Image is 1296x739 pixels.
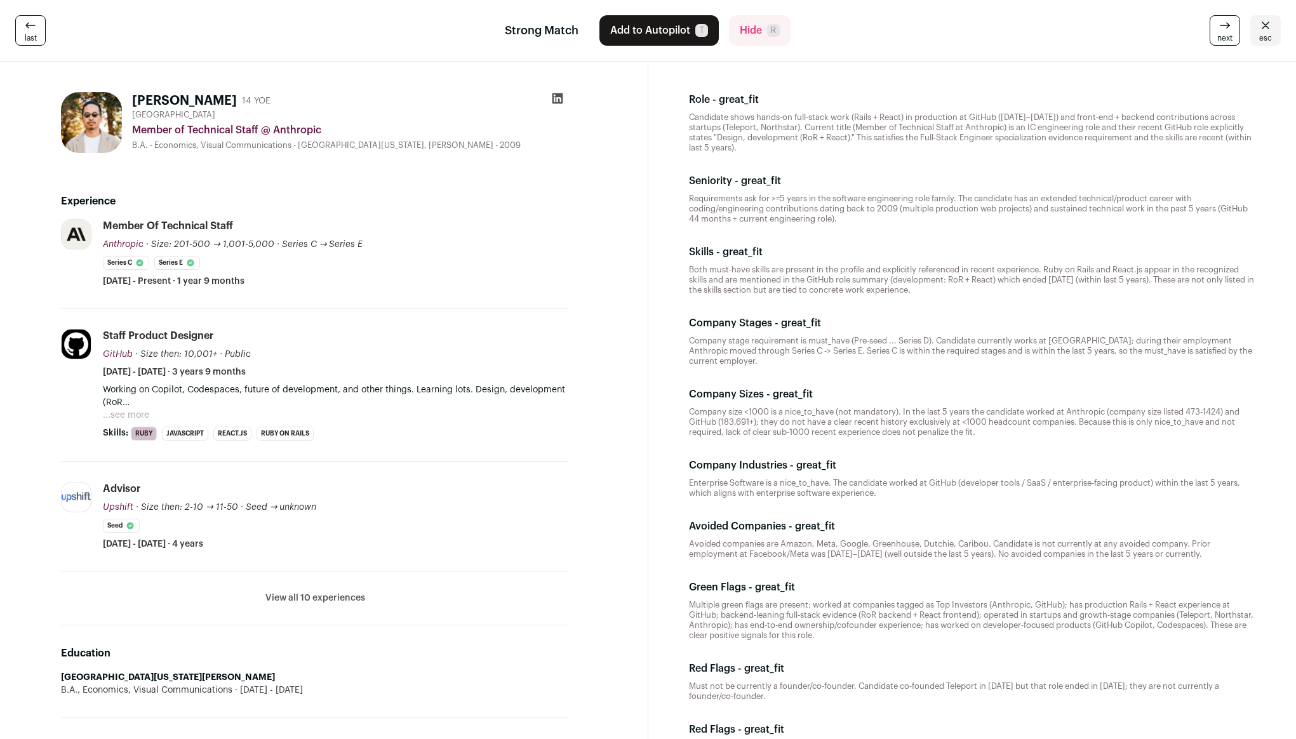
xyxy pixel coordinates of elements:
[61,646,569,661] h2: Education
[146,240,274,249] span: · Size: 201-500 → 1,001-5,000
[62,220,91,249] img: a75b2e59f8a5b5fa483d7e68a8705b70933a5476758dbd77b7678347d5823dfd.jpg
[689,407,1256,437] p: Company size <1000 is a nice_to_have (not mandatory). In the last 5 years the candidate worked at...
[1250,15,1281,46] a: esc
[689,336,1256,366] p: Company stage requirement is must_have (Pre-seed ... Series D). Candidate currently works at [GEO...
[225,350,251,359] span: Public
[62,330,91,359] img: 6078baa115a2adf92ac7feb71f72362889bde8f98f12e4eb6d33e95ab238e1b8.jpg
[61,194,569,209] h2: Experience
[103,219,233,233] div: Member of Technical Staff
[689,519,835,534] p: Avoided Companies - great_fit
[62,492,91,502] img: 91227bd0e6da21d869eb5d147675d907f3a0fa2fdbf33b651786cdd763feac71.png
[689,539,1256,559] p: Avoided companies are Amazon, Meta, Google, Greenhouse, Dutchie, Caribou. Candidate is not curren...
[135,350,217,359] span: · Size then: 10,001+
[132,110,215,120] span: [GEOGRAPHIC_DATA]
[103,329,214,343] div: Staff Product Designer
[689,681,1256,702] p: Must not be currently a founder/co-founder. Candidate co-founded Teleport in [DATE] but that role...
[103,350,133,359] span: GitHub
[242,95,271,107] div: 14 YOE
[689,600,1256,641] p: Multiple green flags are present: worked at companies tagged as Top Investors (Anthropic, GitHub)...
[689,478,1256,498] p: Enterprise Software is a nice_to_have. The candidate worked at GitHub (developer tools / SaaS / e...
[103,256,149,270] li: Series C
[767,24,780,37] span: R
[689,92,759,107] p: Role - great_fit
[220,348,222,361] span: ·
[232,684,303,696] span: [DATE] - [DATE]
[689,112,1256,153] p: Candidate shows hands-on full‑stack work (Rails + React) in production at GitHub ([DATE]–[DATE]) ...
[61,92,122,153] img: eab8040bd28654065f7d232ec454f93fb7da9037853d1f384c96241309c76f7b
[103,383,569,409] p: Working on Copilot, Codespaces, future of development, and other things. Learning lots. Design, d...
[103,409,149,422] button: ...see more
[132,123,569,138] div: Member of Technical Staff @ Anthropic
[1210,15,1240,46] a: next
[689,244,763,260] p: Skills - great_fit
[132,140,569,150] div: B.A. - Economics, Visual Communications - [GEOGRAPHIC_DATA][US_STATE], [PERSON_NAME] - 2009
[689,316,821,331] p: Company Stages - great_fit
[131,427,157,441] li: Ruby
[282,240,363,249] span: Series C → Series E
[103,366,246,378] span: [DATE] - [DATE] · 3 years 9 months
[132,92,237,110] h1: [PERSON_NAME]
[689,580,795,595] p: Green Flags - great_fit
[103,538,203,550] span: [DATE] - [DATE] · 4 years
[505,22,578,39] span: Strong Match
[265,592,365,604] button: View all 10 experiences
[15,15,46,46] a: last
[103,482,141,496] div: Advisor
[689,722,784,737] p: Red Flags - great_fit
[1259,33,1272,43] span: esc
[689,661,784,676] p: Red Flags - great_fit
[689,265,1256,295] p: Both must-have skills are present in the profile and explicitly referenced in recent experience. ...
[61,684,569,696] div: B.A., Economics, Visual Communications
[103,240,144,249] span: Anthropic
[103,503,133,512] span: Upshift
[103,519,140,533] li: Seed
[689,194,1256,224] p: Requirements ask for >=5 years in the software engineering role family. The candidate has an exte...
[25,33,37,43] span: last
[599,15,719,46] button: Add to AutopilotT
[162,427,208,441] li: JavaScript
[154,256,200,270] li: Series E
[241,501,243,514] span: ·
[103,275,244,288] span: [DATE] - Present · 1 year 9 months
[136,503,238,512] span: · Size then: 2-10 → 11-50
[1217,33,1233,43] span: next
[689,387,813,402] p: Company Sizes - great_fit
[689,458,836,473] p: Company Industries - great_fit
[729,15,791,46] button: HideR
[213,427,251,441] li: React.js
[277,238,279,251] span: ·
[695,24,708,37] span: T
[246,503,317,512] span: Seed → unknown
[689,173,781,189] p: Seniority - great_fit
[61,673,275,682] strong: [GEOGRAPHIC_DATA][US_STATE][PERSON_NAME]
[103,427,128,439] span: Skills:
[257,427,314,441] li: Ruby on Rails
